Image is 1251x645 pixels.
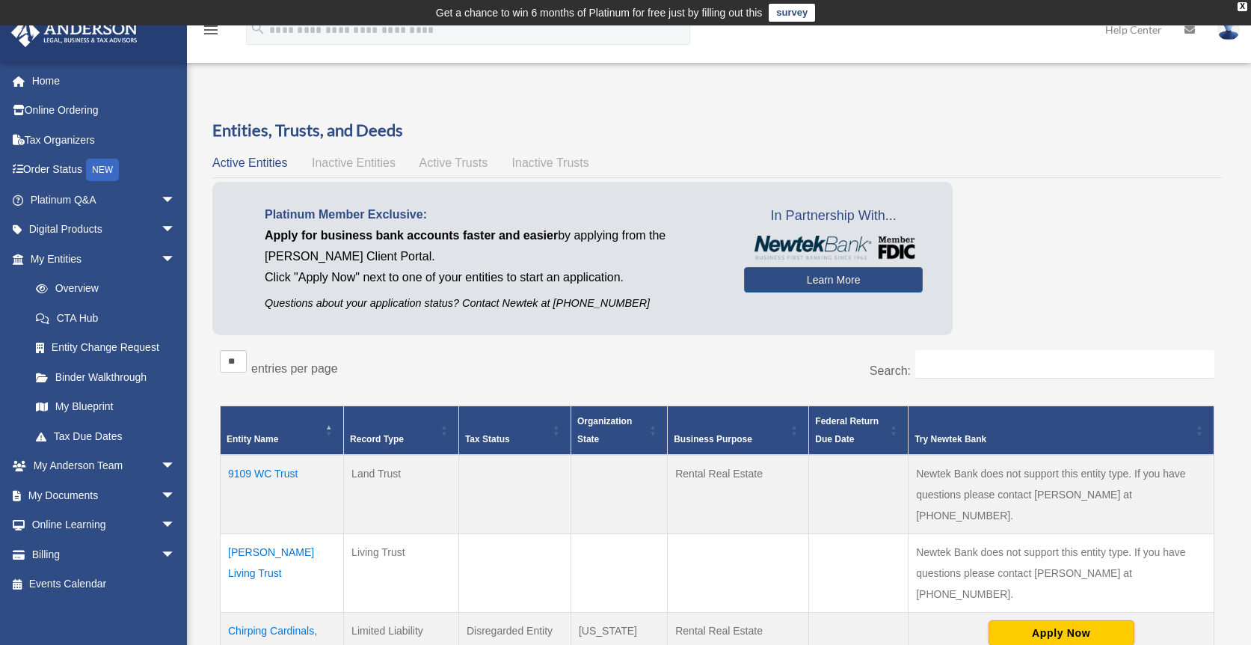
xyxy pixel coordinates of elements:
span: arrow_drop_down [161,539,191,570]
span: arrow_drop_down [161,215,191,245]
i: search [250,20,266,37]
th: Record Type: Activate to sort [344,406,459,455]
span: Entity Name [227,434,278,444]
td: Newtek Bank does not support this entity type. If you have questions please contact [PERSON_NAME]... [909,534,1214,612]
a: Order StatusNEW [10,155,198,186]
td: Rental Real Estate [668,455,809,534]
p: by applying from the [PERSON_NAME] Client Portal. [265,225,722,267]
span: Active Entities [212,156,287,169]
a: Digital Productsarrow_drop_down [10,215,198,245]
span: Federal Return Due Date [815,416,879,444]
span: Record Type [350,434,404,444]
a: My Documentsarrow_drop_down [10,480,198,510]
th: Business Purpose: Activate to sort [668,406,809,455]
div: Get a chance to win 6 months of Platinum for free just by filling out this [436,4,763,22]
a: Billingarrow_drop_down [10,539,198,569]
span: Organization State [577,416,632,444]
th: Try Newtek Bank : Activate to sort [909,406,1214,455]
p: Platinum Member Exclusive: [265,204,722,225]
td: Newtek Bank does not support this entity type. If you have questions please contact [PERSON_NAME]... [909,455,1214,534]
td: 9109 WC Trust [221,455,344,534]
th: Federal Return Due Date: Activate to sort [809,406,909,455]
h3: Entities, Trusts, and Deeds [212,119,1222,142]
img: Anderson Advisors Platinum Portal [7,18,142,47]
div: Try Newtek Bank [915,430,1191,448]
span: Inactive Entities [312,156,396,169]
a: Home [10,66,198,96]
span: Business Purpose [674,434,752,444]
a: CTA Hub [21,303,191,333]
a: menu [202,26,220,39]
label: entries per page [251,362,338,375]
td: [PERSON_NAME] Living Trust [221,534,344,612]
div: close [1238,2,1247,11]
span: arrow_drop_down [161,510,191,541]
a: My Entitiesarrow_drop_down [10,244,191,274]
a: Binder Walkthrough [21,362,191,392]
th: Organization State: Activate to sort [571,406,667,455]
p: Click "Apply Now" next to one of your entities to start an application. [265,267,722,288]
a: Tax Due Dates [21,421,191,451]
a: My Blueprint [21,392,191,422]
i: menu [202,21,220,39]
div: NEW [86,159,119,181]
a: Platinum Q&Aarrow_drop_down [10,185,198,215]
span: In Partnership With... [744,204,923,228]
th: Tax Status: Activate to sort [458,406,571,455]
img: NewtekBankLogoSM.png [751,236,915,260]
td: Land Trust [344,455,459,534]
span: arrow_drop_down [161,185,191,215]
a: My Anderson Teamarrow_drop_down [10,451,198,481]
span: arrow_drop_down [161,451,191,482]
span: Tax Status [465,434,510,444]
th: Entity Name: Activate to invert sorting [221,406,344,455]
span: Apply for business bank accounts faster and easier [265,229,558,242]
span: arrow_drop_down [161,480,191,511]
a: Online Learningarrow_drop_down [10,510,198,540]
a: survey [769,4,815,22]
label: Search: [870,364,911,377]
span: Inactive Trusts [512,156,589,169]
p: Questions about your application status? Contact Newtek at [PHONE_NUMBER] [265,294,722,313]
a: Online Ordering [10,96,198,126]
a: Learn More [744,267,923,293]
td: Living Trust [344,534,459,612]
img: User Pic [1217,19,1240,40]
a: Events Calendar [10,569,198,599]
span: arrow_drop_down [161,244,191,275]
a: Overview [21,274,183,304]
span: Active Trusts [419,156,488,169]
a: Entity Change Request [21,333,191,363]
a: Tax Organizers [10,125,198,155]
